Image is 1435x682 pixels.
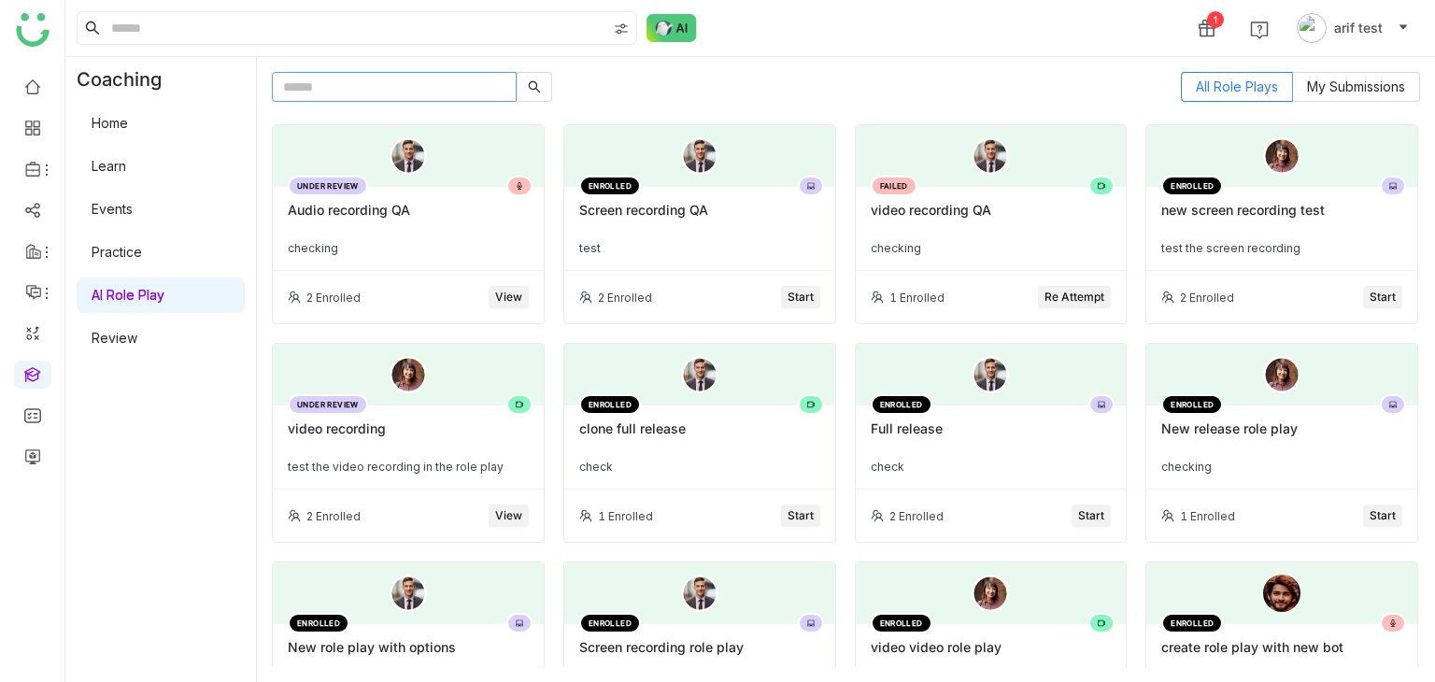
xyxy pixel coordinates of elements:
[288,639,529,671] div: New role play with options
[1161,639,1402,671] div: create role play with new bot
[871,613,932,633] div: ENROLLED
[1038,286,1111,308] button: Re Attempt
[788,507,814,525] span: Start
[579,639,820,671] div: Screen recording role play
[972,575,1009,612] img: female.png
[1161,394,1223,415] div: ENROLLED
[1161,202,1402,234] div: new screen recording test
[871,241,1112,255] div: checking
[489,504,529,527] button: View
[390,356,427,393] img: female.png
[288,202,529,234] div: Audio recording QA
[871,394,932,415] div: ENROLLED
[1044,289,1104,306] span: Re Attempt
[579,420,820,452] div: clone full release
[489,286,529,308] button: View
[92,115,128,131] a: Home
[1180,509,1235,523] div: 1 Enrolled
[579,241,820,255] div: test
[1263,575,1300,612] img: 6891e6b463e656570aba9a5a
[614,21,629,36] img: search-type.svg
[1363,286,1402,308] button: Start
[288,241,529,255] div: checking
[681,575,718,612] img: male.png
[781,286,820,308] button: Start
[579,460,820,474] div: check
[889,291,945,305] div: 1 Enrolled
[681,356,718,393] img: male.png
[390,137,427,175] img: male.png
[871,639,1112,671] div: video video role play
[579,202,820,234] div: Screen recording QA
[1180,291,1234,305] div: 2 Enrolled
[288,613,349,633] div: ENROLLED
[871,202,1112,234] div: video recording QA
[889,509,944,523] div: 2 Enrolled
[871,176,917,196] div: FAILED
[1161,460,1402,474] div: checking
[288,394,368,415] div: UNDER REVIEW
[681,137,718,175] img: male.png
[1250,21,1269,39] img: help.svg
[288,460,529,474] div: test the video recording in the role play
[1297,13,1327,43] img: avatar
[1161,241,1402,255] div: test the screen recording
[92,158,126,174] a: Learn
[1161,176,1223,196] div: ENROLLED
[972,137,1009,175] img: male.png
[598,291,652,305] div: 2 Enrolled
[288,176,368,196] div: UNDER REVIEW
[288,420,529,452] div: video recording
[92,201,133,217] a: Events
[92,287,164,303] a: AI Role Play
[1334,18,1383,38] span: arif test
[306,291,361,305] div: 2 Enrolled
[16,13,50,47] img: logo
[1293,13,1413,43] button: arif test
[1370,507,1396,525] span: Start
[1072,504,1111,527] button: Start
[1363,504,1402,527] button: Start
[1161,420,1402,452] div: New release role play
[1370,289,1396,306] span: Start
[788,289,814,306] span: Start
[1161,613,1223,633] div: ENROLLED
[495,507,522,525] span: View
[1078,507,1104,525] span: Start
[598,509,653,523] div: 1 Enrolled
[1207,11,1224,28] div: 1
[1263,356,1300,393] img: female.png
[871,460,1112,474] div: check
[495,289,522,306] span: View
[390,575,427,612] img: male.png
[579,613,641,633] div: ENROLLED
[1307,78,1405,94] span: My Submissions
[1263,137,1300,175] img: female.png
[579,394,641,415] div: ENROLLED
[92,244,142,260] a: Practice
[65,57,190,102] div: Coaching
[781,504,820,527] button: Start
[306,509,361,523] div: 2 Enrolled
[92,330,137,346] a: Review
[646,14,697,42] img: ask-buddy-normal.svg
[1196,78,1278,94] span: All Role Plays
[871,420,1112,452] div: Full release
[579,176,641,196] div: ENROLLED
[972,356,1009,393] img: male.png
